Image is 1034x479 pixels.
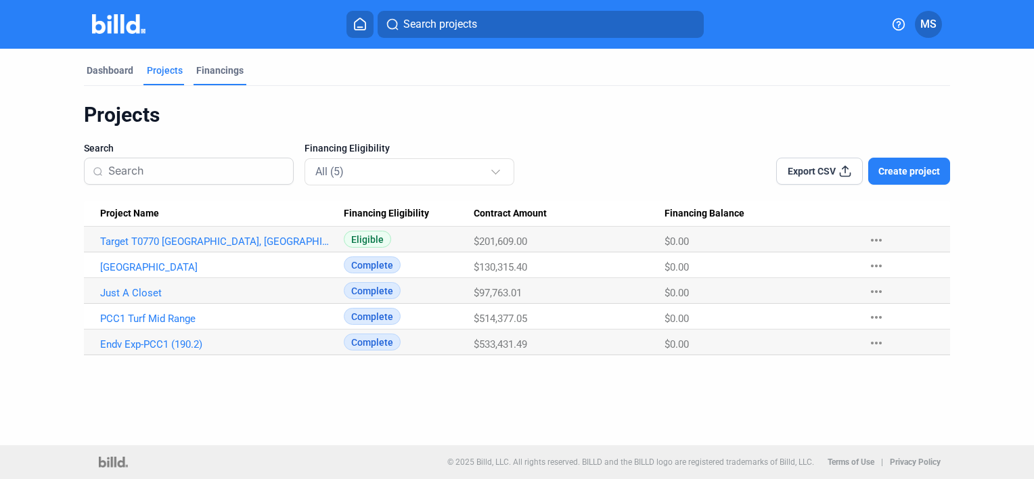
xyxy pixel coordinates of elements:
b: Terms of Use [828,457,874,467]
span: Contract Amount [474,208,547,220]
div: Financing Balance [665,208,855,220]
p: © 2025 Billd, LLC. All rights reserved. BILLD and the BILLD logo are registered trademarks of Bil... [447,457,814,467]
span: Search projects [403,16,477,32]
span: $533,431.49 [474,338,527,350]
span: Export CSV [788,164,836,178]
button: MS [915,11,942,38]
span: Complete [344,308,401,325]
mat-icon: more_horiz [868,258,884,274]
a: Target T0770 [GEOGRAPHIC_DATA], [GEOGRAPHIC_DATA] - Expansion: Landscaping [100,235,334,248]
span: $0.00 [665,313,689,325]
span: Project Name [100,208,159,220]
button: Export CSV [776,158,863,185]
span: $0.00 [665,235,689,248]
a: [GEOGRAPHIC_DATA] [100,261,334,273]
span: Complete [344,334,401,350]
img: logo [99,457,128,467]
mat-icon: more_horiz [868,283,884,300]
div: Project Name [100,208,344,220]
span: $130,315.40 [474,261,527,273]
span: MS [920,16,937,32]
span: $0.00 [665,338,689,350]
span: Complete [344,256,401,273]
div: Contract Amount [474,208,665,220]
mat-icon: more_horiz [868,309,884,325]
span: Create project [878,164,940,178]
button: Create project [868,158,950,185]
span: Eligible [344,231,391,248]
span: Financing Balance [665,208,744,220]
a: Just A Closet [100,287,334,299]
div: Projects [147,64,183,77]
span: Financing Eligibility [344,208,429,220]
b: Privacy Policy [890,457,941,467]
div: Financing Eligibility [344,208,474,220]
div: Projects [84,102,950,128]
input: Search [108,157,285,185]
span: $0.00 [665,287,689,299]
mat-icon: more_horiz [868,335,884,351]
div: Financings [196,64,244,77]
span: $514,377.05 [474,313,527,325]
button: Search projects [378,11,704,38]
span: Search [84,141,114,155]
div: Dashboard [87,64,133,77]
span: $0.00 [665,261,689,273]
a: Endv Exp-PCC1 (190.2) [100,338,334,350]
img: Billd Company Logo [92,14,145,34]
p: | [881,457,883,467]
span: $97,763.01 [474,287,522,299]
mat-select-trigger: All (5) [315,165,344,178]
a: PCC1 Turf Mid Range [100,313,334,325]
span: $201,609.00 [474,235,527,248]
mat-icon: more_horiz [868,232,884,248]
span: Financing Eligibility [305,141,390,155]
span: Complete [344,282,401,299]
